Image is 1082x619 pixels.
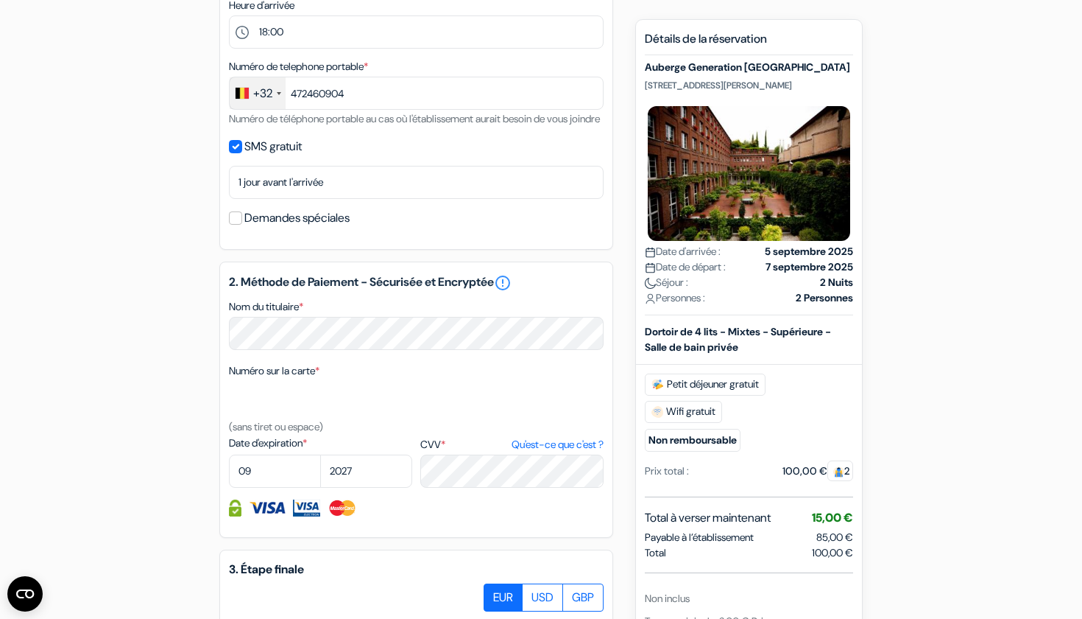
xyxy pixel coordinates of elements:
h5: 3. Étape finale [229,562,604,576]
div: 100,00 € [782,464,853,479]
input: 470 12 34 56 [229,77,604,110]
span: Personnes : [645,290,705,306]
h5: 2. Méthode de Paiement - Sécurisée et Encryptée [229,274,604,292]
label: GBP [562,584,604,612]
span: Wifi gratuit [645,401,722,423]
span: 85,00 € [816,531,853,544]
label: Demandes spéciales [244,208,350,228]
span: Payable à l’établissement [645,530,754,545]
img: calendar.svg [645,262,656,273]
label: CVV [420,437,604,452]
h5: Auberge Generation [GEOGRAPHIC_DATA] [645,62,853,74]
div: Prix total : [645,464,689,479]
label: Numéro de telephone portable [229,59,368,74]
div: Belgium (België): +32 [230,77,286,109]
span: 15,00 € [812,510,853,525]
strong: 7 septembre 2025 [765,259,853,275]
img: free_breakfast.svg [651,379,664,391]
strong: 5 septembre 2025 [765,244,853,259]
small: Numéro de téléphone portable au cas où l'établissement aurait besoin de vous joindre [229,112,600,125]
span: Date de départ : [645,259,726,275]
span: Date d'arrivée : [645,244,721,259]
div: +32 [253,85,272,102]
span: Total [645,545,666,561]
img: free_wifi.svg [651,406,663,418]
img: Visa Electron [293,500,319,517]
img: calendar.svg [645,247,656,258]
div: Non inclus [645,591,853,606]
label: Nom du titulaire [229,299,303,315]
label: EUR [484,584,523,612]
label: Date d'expiration [229,436,412,451]
label: SMS gratuit [244,136,302,157]
span: 100,00 € [812,545,853,561]
span: 2 [827,461,853,481]
strong: 2 Personnes [796,290,853,306]
a: Qu'est-ce que c'est ? [512,437,604,452]
img: Visa [249,500,286,517]
img: user_icon.svg [645,293,656,304]
span: Total à verser maintenant [645,509,771,527]
strong: 2 Nuits [820,275,853,290]
small: Non remboursable [645,429,740,452]
small: (sans tiret ou espace) [229,420,323,433]
button: Open CMP widget [7,576,43,612]
span: Petit déjeuner gratuit [645,374,765,396]
img: guest.svg [833,466,844,478]
b: Dortoir de 4 lits - Mixtes - Supérieure - Salle de bain privée [645,325,831,354]
label: Numéro sur la carte [229,363,319,379]
img: Information de carte de crédit entièrement encryptée et sécurisée [229,500,241,517]
span: Séjour : [645,275,688,290]
p: [STREET_ADDRESS][PERSON_NAME] [645,80,853,91]
img: Master Card [328,500,358,517]
div: Basic radio toggle button group [484,584,604,612]
label: USD [522,584,563,612]
a: error_outline [494,274,512,292]
img: moon.svg [645,278,656,289]
h5: Détails de la réservation [645,32,853,55]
